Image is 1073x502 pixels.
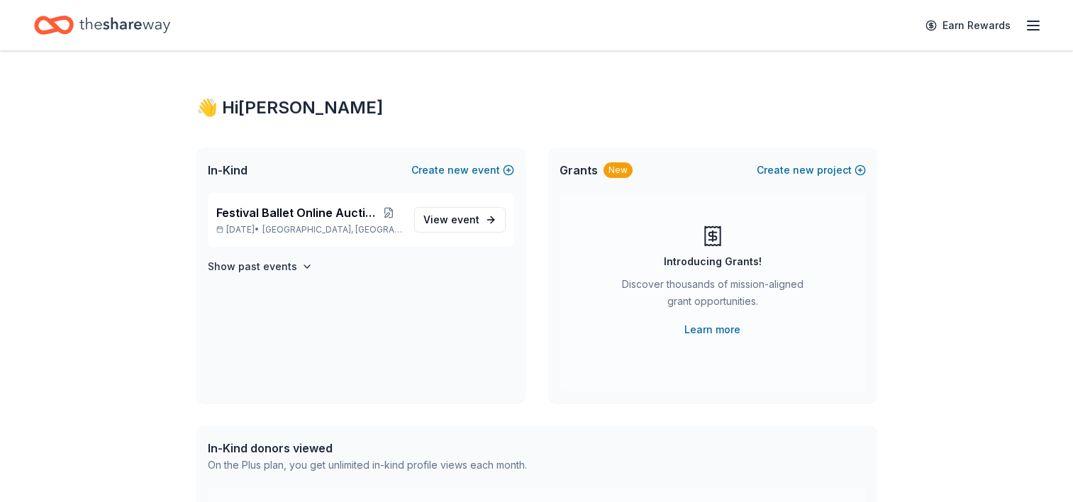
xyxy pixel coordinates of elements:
div: New [604,162,633,178]
button: Createnewproject [757,162,866,179]
span: new [447,162,469,179]
span: Festival Ballet Online Auction [216,204,375,221]
a: View event [414,207,506,233]
span: Grants [560,162,598,179]
a: Home [34,9,170,42]
div: 👋 Hi [PERSON_NAME] [196,96,877,119]
span: event [451,213,479,225]
span: [GEOGRAPHIC_DATA], [GEOGRAPHIC_DATA] [262,224,402,235]
a: Earn Rewards [917,13,1019,38]
span: In-Kind [208,162,248,179]
a: Learn more [684,321,740,338]
button: Show past events [208,258,313,275]
div: In-Kind donors viewed [208,440,527,457]
div: Discover thousands of mission-aligned grant opportunities. [616,276,809,316]
h4: Show past events [208,258,297,275]
span: new [793,162,814,179]
div: On the Plus plan, you get unlimited in-kind profile views each month. [208,457,527,474]
button: Createnewevent [411,162,514,179]
div: Introducing Grants! [664,253,762,270]
p: [DATE] • [216,224,403,235]
span: View [423,211,479,228]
